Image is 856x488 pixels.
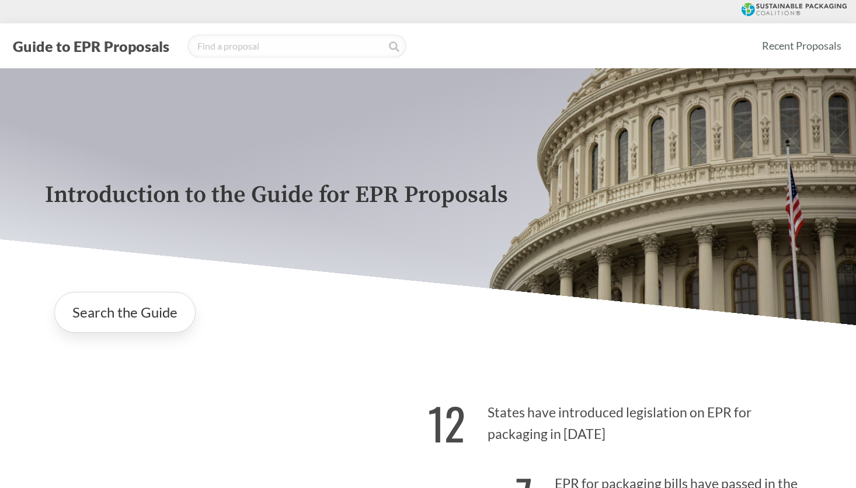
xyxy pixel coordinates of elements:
button: Guide to EPR Proposals [9,37,173,55]
p: States have introduced legislation on EPR for packaging in [DATE] [428,384,811,456]
a: Search the Guide [54,292,196,333]
p: Introduction to the Guide for EPR Proposals [45,182,811,208]
a: Recent Proposals [757,33,847,59]
strong: 12 [428,391,465,455]
input: Find a proposal [187,34,406,58]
